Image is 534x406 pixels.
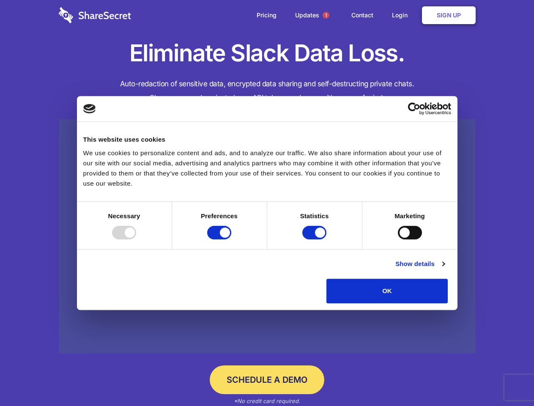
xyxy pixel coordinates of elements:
strong: Necessary [108,212,140,219]
a: Schedule a Demo [210,365,324,394]
a: Show details [395,259,444,269]
div: This website uses cookies [83,134,451,145]
img: logo-wordmark-white-trans-d4663122ce5f474addd5e946df7df03e33cb6a1c49d2221995e7729f52c070b2.svg [59,7,131,23]
a: Wistia video thumbnail [59,119,476,354]
a: Sign Up [422,6,476,24]
a: Login [383,2,420,28]
span: 1 [323,12,329,19]
img: logo [83,104,96,113]
strong: Preferences [201,212,238,219]
strong: Marketing [394,212,425,219]
div: We use cookies to personalize content and ads, and to analyze our traffic. We also share informat... [83,148,451,189]
a: Contact [343,2,382,28]
strong: Statistics [300,212,329,219]
em: *No credit card required. [234,398,300,404]
button: OK [326,279,448,303]
a: Pricing [248,2,285,28]
a: Usercentrics Cookiebot - opens in a new window [377,102,451,115]
h4: Auto-redaction of sensitive data, encrypted data sharing and self-destructing private chats. Shar... [59,77,476,105]
h1: Eliminate Slack Data Loss. [59,38,476,69]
